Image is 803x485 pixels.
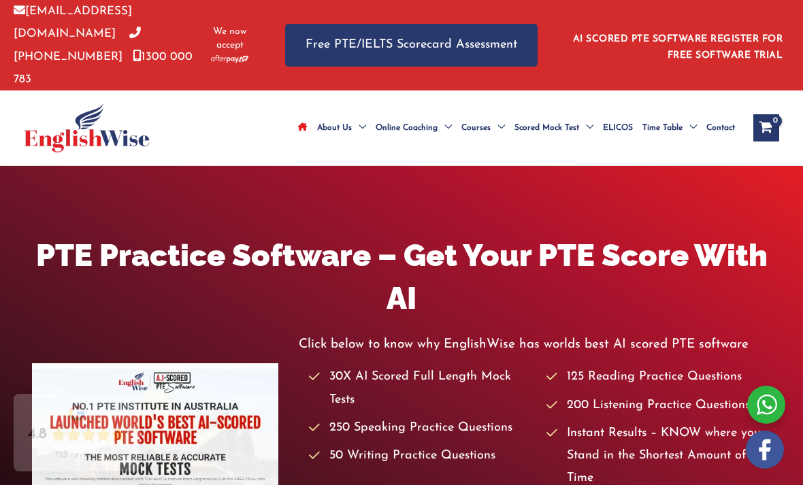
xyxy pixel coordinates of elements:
a: Free PTE/IELTS Scorecard Assessment [285,24,538,67]
div: Rating: 4.8 out of 5 [28,425,126,444]
a: View Shopping Cart, empty [753,114,779,141]
span: Courses [461,104,491,152]
div: 723 reviews [54,450,99,461]
li: 250 Speaking Practice Questions [309,417,534,439]
h1: PTE Practice Software – Get Your PTE Score With AI [32,234,771,320]
div: 4.8 [28,425,47,444]
a: About UsMenu Toggle [312,104,371,152]
a: Scored Mock TestMenu Toggle [510,104,598,152]
img: white-facebook.png [746,431,784,469]
span: Menu Toggle [352,104,366,152]
span: Menu Toggle [579,104,593,152]
nav: Site Navigation: Main Menu [293,104,740,152]
span: Time Table [642,104,683,152]
span: Menu Toggle [491,104,505,152]
a: AI SCORED PTE SOFTWARE REGISTER FOR FREE SOFTWARE TRIAL [573,34,783,61]
a: 1300 000 783 [14,51,193,85]
a: [EMAIL_ADDRESS][DOMAIN_NAME] [14,5,132,39]
a: CoursesMenu Toggle [457,104,510,152]
li: 125 Reading Practice Questions [546,366,771,388]
span: Contact [706,104,735,152]
aside: Header Widget 1 [565,23,789,67]
img: Afterpay-Logo [211,55,248,63]
span: We now accept [208,25,251,52]
span: Online Coaching [376,104,438,152]
p: Click below to know why EnglishWise has worlds best AI scored PTE software [299,333,771,356]
a: Contact [702,104,740,152]
li: 200 Listening Practice Questions [546,395,771,417]
span: Scored Mock Test [514,104,579,152]
a: Online CoachingMenu Toggle [371,104,457,152]
a: [PHONE_NUMBER] [14,28,141,62]
span: Menu Toggle [683,104,697,152]
a: Time TableMenu Toggle [638,104,702,152]
img: cropped-ew-logo [24,103,150,152]
span: Menu Toggle [438,104,452,152]
span: About Us [317,104,352,152]
li: 50 Writing Practice Questions [309,445,534,467]
a: ELICOS [598,104,638,152]
span: ELICOS [603,104,633,152]
li: 30X AI Scored Full Length Mock Tests [309,366,534,412]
